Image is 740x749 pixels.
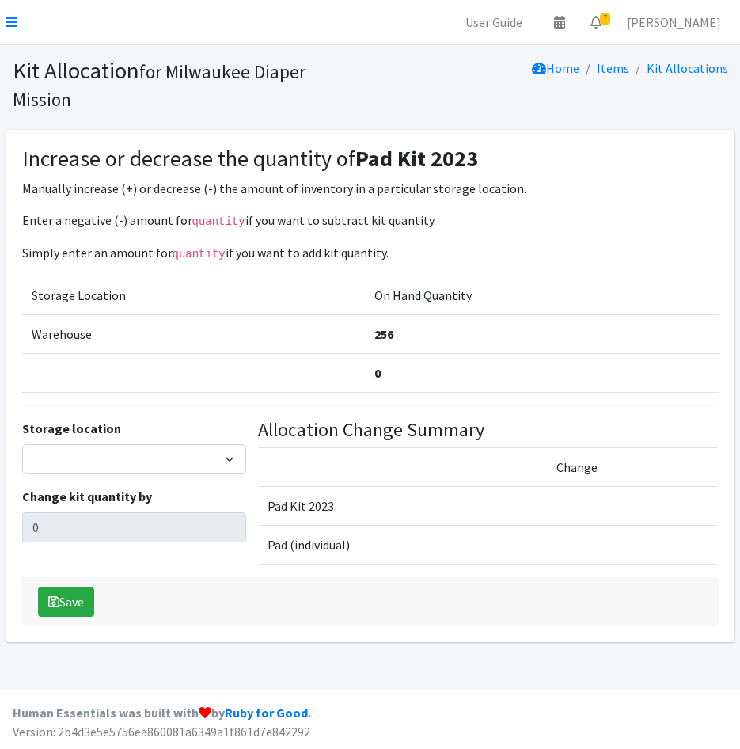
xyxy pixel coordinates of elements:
[13,57,365,112] h1: Kit Allocation
[13,724,310,739] span: Version: 2b4d3e5e5756ea860081a6349a1f861d7e842292
[225,705,308,720] a: Ruby for Good
[453,6,535,38] a: User Guide
[22,211,719,230] p: Enter a negative (-) amount for if you want to subtract kit quantity.
[173,248,226,260] code: quantity
[13,705,311,720] strong: Human Essentials was built with by .
[22,276,366,314] td: Storage Location
[597,60,629,76] a: Items
[13,60,305,111] small: for Milwaukee Diaper Mission
[22,487,152,506] label: Change kit quantity by
[614,6,734,38] a: [PERSON_NAME]
[22,179,719,198] p: Manually increase (+) or decrease (-) the amount of inventory in a particular storage location.
[22,146,719,173] h3: Increase or decrease the quantity of
[600,13,610,25] span: 7
[258,526,547,565] td: Pad (individual)
[22,419,121,438] label: Storage location
[258,487,547,526] td: Pad Kit 2023
[547,448,719,487] td: Change
[365,276,718,314] td: On Hand Quantity
[374,326,393,342] strong: 256
[374,365,381,381] strong: 0
[532,60,579,76] a: Home
[192,215,245,228] code: quantity
[355,144,478,173] strong: Pad Kit 2023
[22,243,719,263] p: Simply enter an amount for if you want to add kit quantity.
[38,587,94,617] button: Save
[578,6,614,38] a: 7
[258,419,719,442] h4: Allocation Change Summary
[647,60,728,76] a: Kit Allocations
[22,314,366,353] td: Warehouse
